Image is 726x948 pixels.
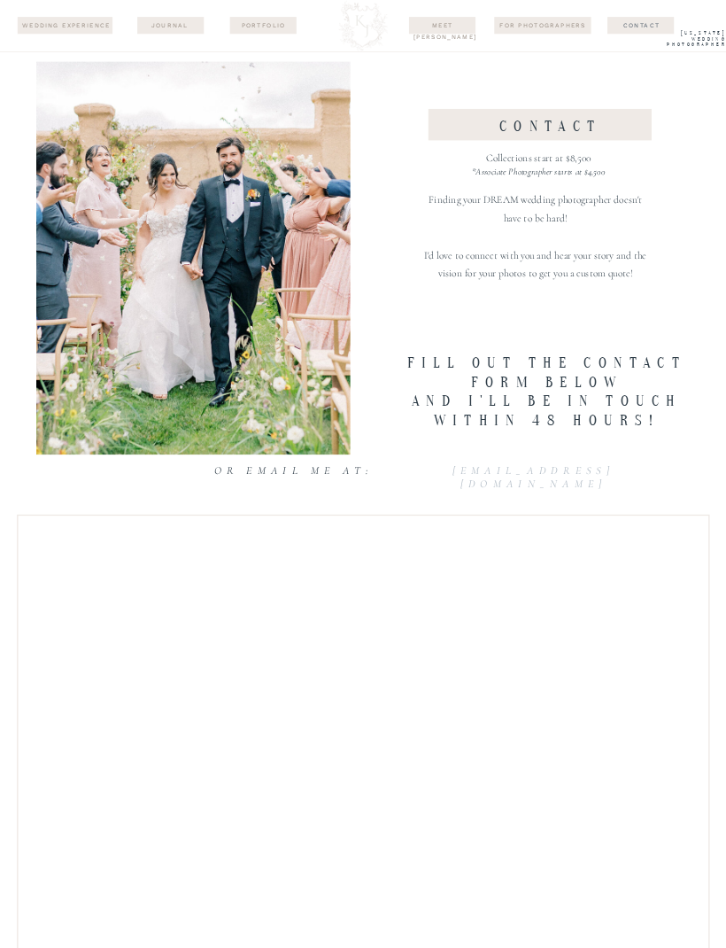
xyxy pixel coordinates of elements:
a: Meet [PERSON_NAME] [413,20,472,30]
a: journal [141,20,199,30]
h1: contact [415,119,686,144]
a: [US_STATE] WEdding Photographer [648,30,726,51]
a: Contact [599,20,684,30]
p: Collections start at $8,500 [423,149,653,187]
p: Finding your DREAM wedding photographer doesn't have to be hard! I'd love to connect with you and... [423,190,647,287]
a: Portfolio [234,20,292,30]
a: For Photographers [494,20,591,30]
h1: Fill out the contact form below And i'll be in touch within 48 hours! [379,354,714,435]
h1: or email me at: [185,464,402,490]
a: [EMAIL_ADDRESS][DOMAIN_NAME] [381,464,686,490]
a: wedding experience [20,20,112,31]
p: *Associate Photographer starts at $4,500 [423,164,653,183]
